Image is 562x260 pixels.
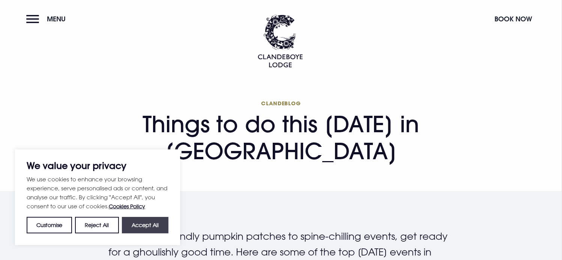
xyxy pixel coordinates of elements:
[26,11,69,27] button: Menu
[27,175,168,211] p: We use cookies to enhance your browsing experience, serve personalised ads or content, and analys...
[27,161,168,170] p: We value your privacy
[75,217,119,233] button: Reject All
[15,149,180,245] div: We value your privacy
[491,11,536,27] button: Book Now
[108,100,454,164] h1: Things to do this [DATE] in [GEOGRAPHIC_DATA]
[258,15,303,67] img: Clandeboye Lodge
[108,100,454,107] span: Clandeblog
[27,217,72,233] button: Customise
[122,217,168,233] button: Accept All
[109,203,145,209] a: Cookies Policy
[47,15,66,23] span: Menu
